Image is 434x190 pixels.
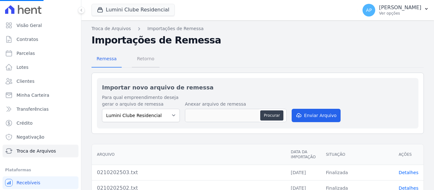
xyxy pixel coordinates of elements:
[3,75,78,88] a: Clientes
[17,134,44,140] span: Negativação
[17,148,56,154] span: Troca de Arquivos
[17,180,40,186] span: Recebíveis
[3,47,78,60] a: Parcelas
[102,94,180,108] label: Para qual empreendimento deseja gerar o arquivo de remessa
[3,145,78,157] a: Troca de Arquivos
[292,109,341,122] button: Enviar Arquivo
[17,92,49,98] span: Minha Carteira
[321,165,394,180] td: Finalizada
[17,64,29,70] span: Lotes
[92,144,286,165] th: Arquivo
[92,25,131,32] a: Troca de Arquivos
[93,52,120,65] span: Remessa
[17,78,34,84] span: Clientes
[133,52,158,65] span: Retorno
[379,11,421,16] p: Ver opções
[3,131,78,143] a: Negativação
[17,36,38,43] span: Contratos
[17,22,42,29] span: Visão Geral
[260,110,283,121] button: Procurar
[17,50,35,56] span: Parcelas
[286,144,321,165] th: Data da Importação
[92,4,175,16] button: Lumini Clube Residencial
[3,103,78,115] a: Transferências
[357,1,434,19] button: AP [PERSON_NAME] Ver opções
[3,89,78,102] a: Minha Carteira
[3,33,78,46] a: Contratos
[321,144,394,165] th: Situação
[17,120,33,126] span: Crédito
[92,51,122,68] a: Remessa
[97,169,281,176] div: 0210202503.txt
[3,117,78,129] a: Crédito
[92,35,424,46] h2: Importações de Remessa
[5,166,76,174] div: Plataformas
[102,83,413,92] h2: Importar novo arquivo de remessa
[3,176,78,189] a: Recebíveis
[92,51,159,68] nav: Tab selector
[92,25,424,32] nav: Breadcrumb
[185,101,287,108] label: Anexar arquivo de remessa
[132,51,159,68] a: Retorno
[3,61,78,74] a: Lotes
[17,106,49,112] span: Transferências
[366,8,372,12] span: AP
[286,165,321,180] td: [DATE]
[3,19,78,32] a: Visão Geral
[394,144,424,165] th: Ações
[399,170,418,175] a: Detalhes
[379,4,421,11] p: [PERSON_NAME]
[147,25,204,32] a: Importações de Remessa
